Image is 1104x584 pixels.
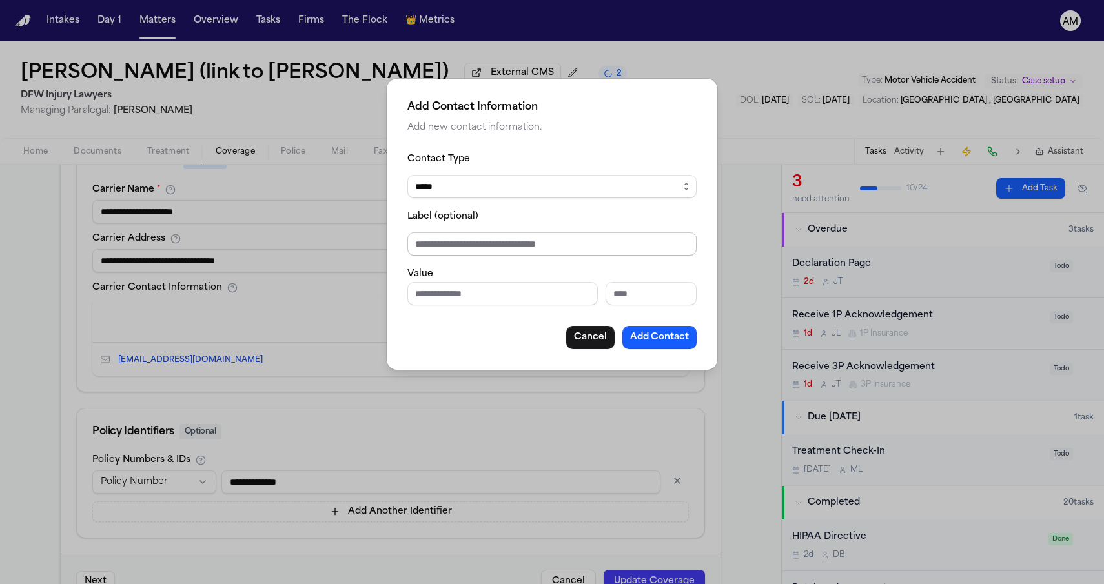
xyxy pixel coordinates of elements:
label: Value [407,269,433,279]
h2: Add Contact Information [407,99,697,115]
p: Add new contact information. [407,120,697,136]
input: Extension [606,282,697,305]
label: Contact Type [407,154,470,164]
label: Label (optional) [407,212,478,221]
input: Phone number [407,282,598,305]
button: Cancel [566,326,615,349]
button: Add Contact [622,326,697,349]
